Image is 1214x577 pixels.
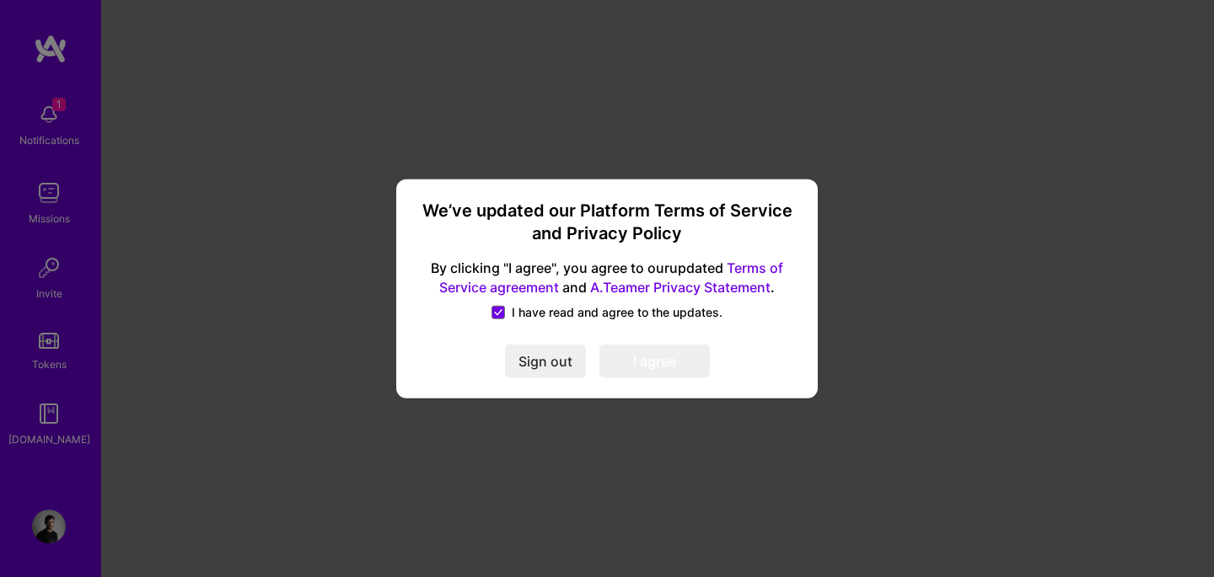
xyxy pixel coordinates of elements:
span: By clicking "I agree", you agree to our updated and . [416,259,798,297]
button: I agree [599,345,710,378]
h3: We’ve updated our Platform Terms of Service and Privacy Policy [416,199,798,245]
a: A.Teamer Privacy Statement [590,279,771,296]
button: Sign out [505,345,586,378]
a: Terms of Service agreement [439,259,783,296]
span: I have read and agree to the updates. [512,304,722,321]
